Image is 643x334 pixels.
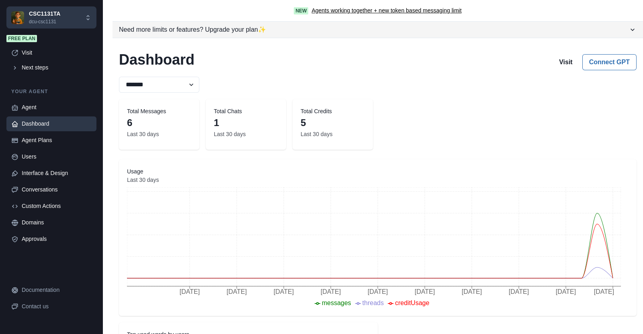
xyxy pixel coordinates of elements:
[127,130,191,138] dd: Last 30 days
[553,54,579,70] button: Visit
[22,169,92,177] div: Interface & Design
[22,120,92,128] div: Dashboard
[22,49,92,57] div: Visit
[214,107,278,116] dt: Total Chats
[127,167,629,176] dt: Usage
[22,302,92,311] div: Contact us
[22,136,92,145] div: Agent Plans
[214,116,278,130] dd: 1
[22,153,92,161] div: Users
[301,116,365,130] dd: 5
[127,176,629,184] dd: Last 30 days
[22,63,92,72] div: Next steps
[294,7,308,14] span: New
[415,288,435,295] tspan: [DATE]
[509,288,529,295] tspan: [DATE]
[556,288,576,295] tspan: [DATE]
[368,288,388,295] tspan: [DATE]
[6,88,96,95] p: Your agent
[582,54,637,70] button: Connect GPT
[113,22,643,38] button: Need more limits or features? Upgrade your plan✨
[6,35,37,42] span: Free plan
[322,299,351,306] span: messages
[119,25,629,35] div: Need more limits or features? Upgrade your plan ✨
[22,185,92,194] div: Conversations
[119,51,195,70] h2: Dashboard
[362,299,384,306] span: threads
[6,6,96,29] button: Chakra UICSC1131TAdcu-csc1131
[22,218,92,227] div: Domains
[6,283,96,297] a: Documentation
[29,18,60,25] p: dcu-csc1131
[22,235,92,243] div: Approvals
[127,107,191,116] dt: Total Messages
[127,116,191,130] dd: 6
[22,103,92,112] div: Agent
[321,288,341,295] tspan: [DATE]
[462,288,482,295] tspan: [DATE]
[29,10,60,18] p: CSC1131TA
[22,286,92,294] div: Documentation
[274,288,294,295] tspan: [DATE]
[22,202,92,210] div: Custom Actions
[180,288,200,295] tspan: [DATE]
[227,288,247,295] tspan: [DATE]
[214,130,278,138] dd: Last 30 days
[395,299,429,306] span: creditUsage
[301,107,365,116] dt: Total Credits
[301,130,365,138] dd: Last 30 days
[11,11,24,24] img: Chakra UI
[311,6,461,15] a: Agents working together + new token based messaging limit
[594,288,614,295] tspan: [DATE]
